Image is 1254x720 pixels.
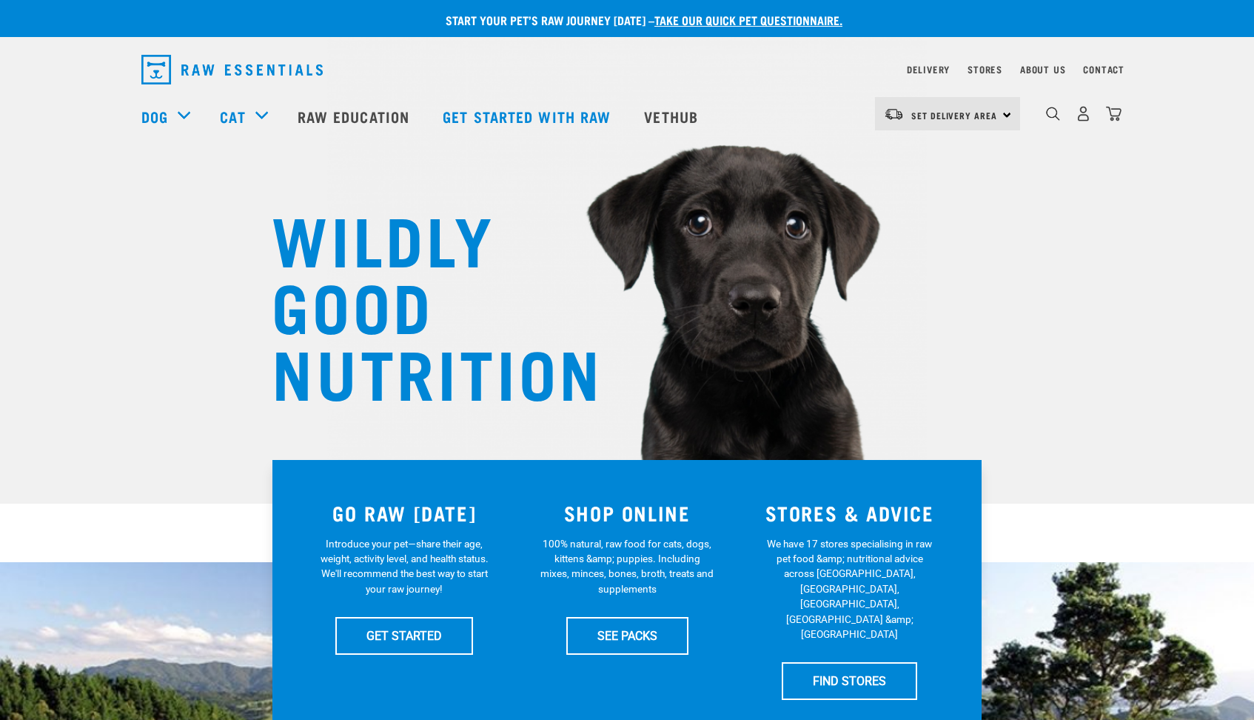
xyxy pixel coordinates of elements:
a: Delivery [907,67,950,72]
h3: STORES & ADVICE [747,501,952,524]
a: Vethub [629,87,717,146]
a: About Us [1020,67,1065,72]
a: Dog [141,105,168,127]
h3: GO RAW [DATE] [302,501,507,524]
a: Cat [220,105,245,127]
p: We have 17 stores specialising in raw pet food &amp; nutritional advice across [GEOGRAPHIC_DATA],... [762,536,936,642]
a: take our quick pet questionnaire. [654,16,842,23]
h3: SHOP ONLINE [525,501,730,524]
p: Introduce your pet—share their age, weight, activity level, and health status. We'll recommend th... [318,536,492,597]
a: Raw Education [283,87,428,146]
a: GET STARTED [335,617,473,654]
a: Contact [1083,67,1124,72]
p: 100% natural, raw food for cats, dogs, kittens &amp; puppies. Including mixes, minces, bones, bro... [540,536,714,597]
h1: WILDLY GOOD NUTRITION [272,204,568,404]
a: Get started with Raw [428,87,629,146]
img: home-icon@2x.png [1106,106,1121,121]
a: SEE PACKS [566,617,688,654]
img: user.png [1076,106,1091,121]
img: Raw Essentials Logo [141,55,323,84]
img: van-moving.png [884,107,904,121]
img: home-icon-1@2x.png [1046,107,1060,121]
a: FIND STORES [782,662,917,699]
a: Stores [968,67,1002,72]
span: Set Delivery Area [911,113,997,118]
nav: dropdown navigation [130,49,1124,90]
